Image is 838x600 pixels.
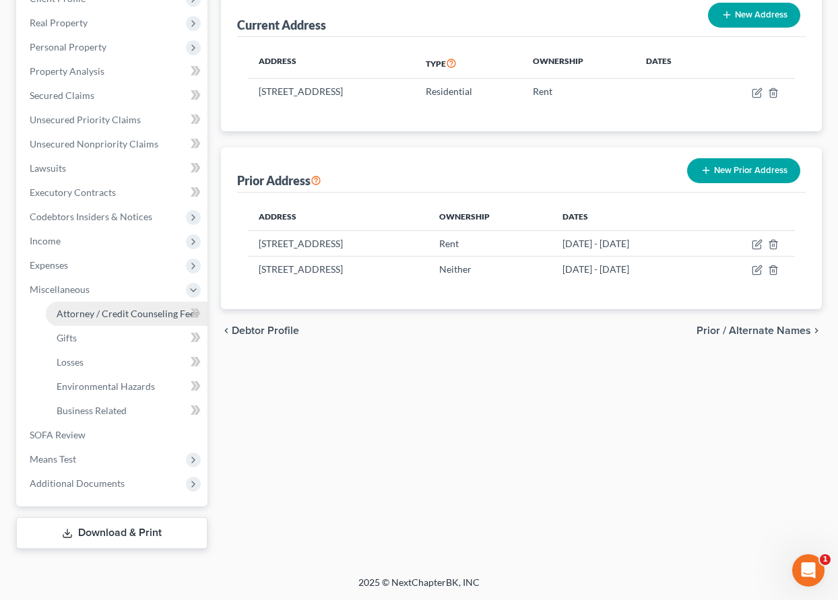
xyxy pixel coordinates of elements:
[552,203,703,230] th: Dates
[820,554,831,565] span: 1
[697,325,811,336] span: Prior / Alternate Names
[30,453,76,465] span: Means Test
[552,257,703,282] td: [DATE] - [DATE]
[35,576,803,600] div: 2025 © NextChapterBK, INC
[522,48,636,79] th: Ownership
[248,48,415,79] th: Address
[30,235,61,246] span: Income
[30,477,125,489] span: Additional Documents
[30,284,90,295] span: Miscellaneous
[19,132,207,156] a: Unsecured Nonpriority Claims
[428,203,552,230] th: Ownership
[16,517,207,549] a: Download & Print
[248,203,428,230] th: Address
[552,230,703,256] td: [DATE] - [DATE]
[522,79,636,104] td: Rent
[19,59,207,84] a: Property Analysis
[30,138,158,149] span: Unsecured Nonpriority Claims
[57,332,77,343] span: Gifts
[415,48,522,79] th: Type
[19,423,207,447] a: SOFA Review
[46,399,207,423] a: Business Related
[248,230,428,256] td: [STREET_ADDRESS]
[687,158,800,183] button: New Prior Address
[30,429,86,440] span: SOFA Review
[635,48,709,79] th: Dates
[811,325,822,336] i: chevron_right
[46,350,207,374] a: Losses
[30,162,66,174] span: Lawsuits
[237,17,326,33] div: Current Address
[57,356,84,368] span: Losses
[46,326,207,350] a: Gifts
[57,380,155,392] span: Environmental Hazards
[19,156,207,180] a: Lawsuits
[248,79,415,104] td: [STREET_ADDRESS]
[221,325,299,336] button: chevron_left Debtor Profile
[415,79,522,104] td: Residential
[428,230,552,256] td: Rent
[19,108,207,132] a: Unsecured Priority Claims
[30,187,116,198] span: Executory Contracts
[30,65,104,77] span: Property Analysis
[30,114,141,125] span: Unsecured Priority Claims
[708,3,800,28] button: New Address
[30,90,94,101] span: Secured Claims
[30,17,88,28] span: Real Property
[792,554,825,587] iframe: Intercom live chat
[221,325,232,336] i: chevron_left
[19,180,207,205] a: Executory Contracts
[46,374,207,399] a: Environmental Hazards
[30,211,152,222] span: Codebtors Insiders & Notices
[232,325,299,336] span: Debtor Profile
[57,308,199,319] span: Attorney / Credit Counseling Fees
[30,259,68,271] span: Expenses
[248,257,428,282] td: [STREET_ADDRESS]
[57,405,127,416] span: Business Related
[428,257,552,282] td: Neither
[30,41,106,53] span: Personal Property
[697,325,822,336] button: Prior / Alternate Names chevron_right
[237,172,321,189] div: Prior Address
[46,302,207,326] a: Attorney / Credit Counseling Fees
[19,84,207,108] a: Secured Claims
